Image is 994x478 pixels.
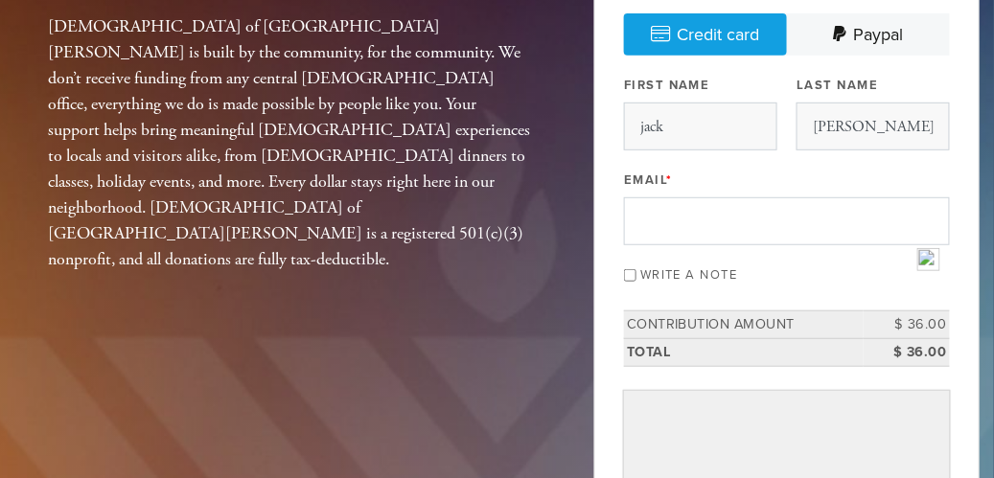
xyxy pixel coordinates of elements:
[624,311,864,339] td: Contribution Amount
[48,13,532,272] div: [DEMOGRAPHIC_DATA] of [GEOGRAPHIC_DATA][PERSON_NAME] is built by the community, for the community...
[640,267,738,283] label: Write a note
[666,172,673,188] span: This field is required.
[624,338,864,366] td: Total
[787,13,950,56] a: Paypal
[624,171,673,189] label: Email
[624,13,787,56] a: Credit card
[917,248,940,271] img: npw-badge-icon-locked.svg
[797,77,879,94] label: Last Name
[864,311,950,339] td: $ 36.00
[864,338,950,366] td: $ 36.00
[624,77,710,94] label: First Name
